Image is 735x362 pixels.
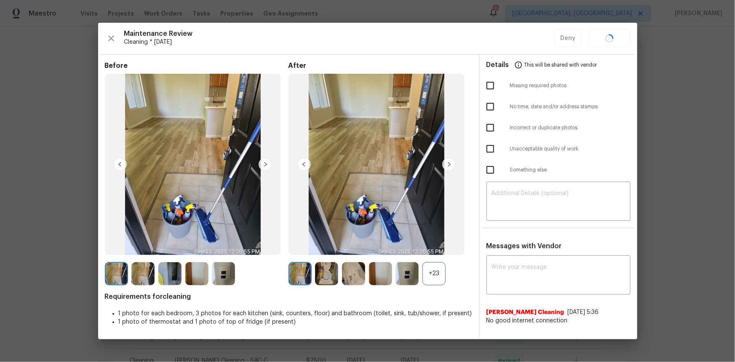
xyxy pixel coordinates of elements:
span: Messages with Vendor [486,243,562,249]
span: Requirements for cleaning [105,292,472,301]
img: right-chevron-button-url [259,158,272,171]
span: After [289,62,472,70]
span: This will be shared with vendor [524,55,597,75]
img: left-chevron-button-url [113,158,127,171]
span: Missing required photos [510,82,631,89]
span: Details [486,55,509,75]
div: +23 [422,262,446,285]
div: Missing required photos [480,75,637,96]
span: No good internet connection [486,316,631,325]
span: Unacceptable quality of work [510,145,631,153]
span: [DATE] 5:36 [568,309,599,315]
div: Unacceptable quality of work [480,138,637,159]
li: 1 photo for each bedroom, 3 photos for each kitchen (sink, counters, floor) and bathroom (toilet,... [118,309,472,318]
span: [PERSON_NAME] Cleaning [486,308,564,316]
img: left-chevron-button-url [297,158,311,171]
span: Cleaning * [DATE] [124,38,554,46]
li: 1 photo of thermostat and 1 photo of top of fridge (if present) [118,318,472,326]
div: Incorrect or duplicate photos [480,117,637,138]
span: Maintenance Review [124,29,554,38]
div: No time, date and/or address stamps [480,96,637,117]
span: Before [105,62,289,70]
div: Something else [480,159,637,180]
span: Something else [510,166,631,174]
span: No time, date and/or address stamps [510,103,631,110]
img: right-chevron-button-url [442,158,456,171]
span: Incorrect or duplicate photos [510,124,631,131]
